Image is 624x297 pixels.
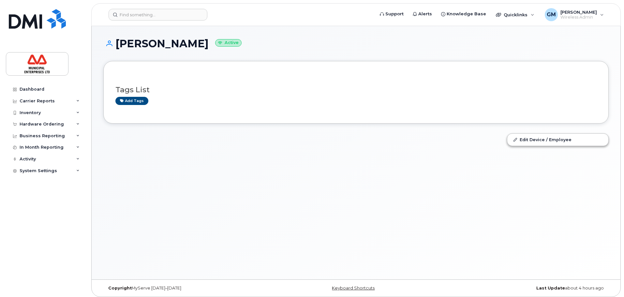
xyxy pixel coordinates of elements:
[536,286,565,290] strong: Last Update
[115,86,597,94] h3: Tags List
[332,286,375,290] a: Keyboard Shortcuts
[103,38,609,49] h1: [PERSON_NAME]
[103,286,272,291] div: MyServe [DATE]–[DATE]
[115,97,148,105] a: Add tags
[507,134,608,145] a: Edit Device / Employee
[440,286,609,291] div: about 4 hours ago
[108,286,132,290] strong: Copyright
[215,39,242,47] small: Active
